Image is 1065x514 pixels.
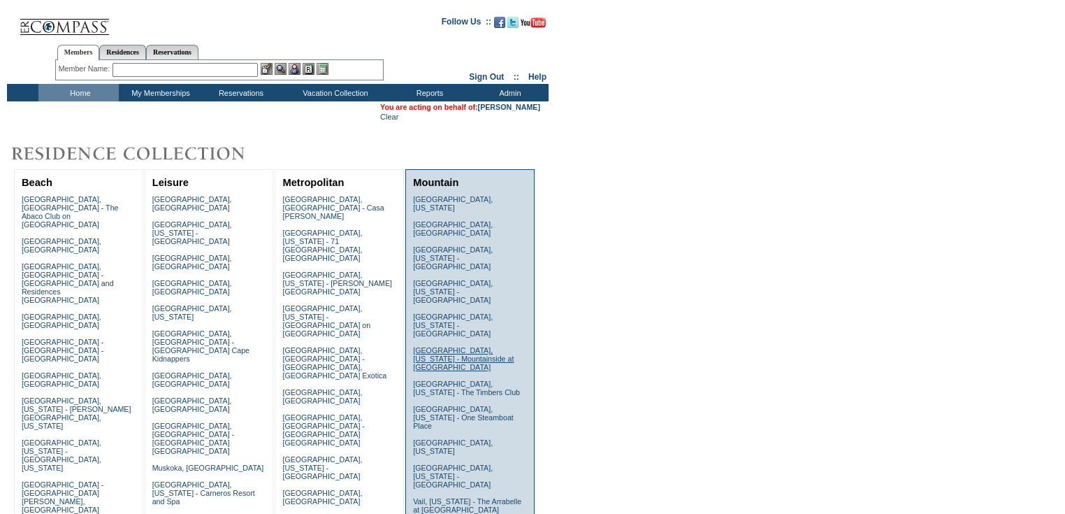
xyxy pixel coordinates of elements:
[22,195,119,229] a: [GEOGRAPHIC_DATA], [GEOGRAPHIC_DATA] - The Abaco Club on [GEOGRAPHIC_DATA]
[7,21,18,22] img: i.gif
[413,279,493,304] a: [GEOGRAPHIC_DATA], [US_STATE] - [GEOGRAPHIC_DATA]
[22,313,101,329] a: [GEOGRAPHIC_DATA], [GEOGRAPHIC_DATA]
[289,63,300,75] img: Impersonate
[282,195,384,220] a: [GEOGRAPHIC_DATA], [GEOGRAPHIC_DATA] - Casa [PERSON_NAME]
[152,397,232,413] a: [GEOGRAPHIC_DATA], [GEOGRAPHIC_DATA]
[146,45,198,59] a: Reservations
[380,103,540,111] span: You are acting on behalf of:
[152,422,234,455] a: [GEOGRAPHIC_DATA], [GEOGRAPHIC_DATA] - [GEOGRAPHIC_DATA] [GEOGRAPHIC_DATA]
[152,464,263,472] a: Muskoka, [GEOGRAPHIC_DATA]
[275,63,287,75] img: View
[317,63,328,75] img: b_calculator.gif
[261,63,273,75] img: b_edit.gif
[38,84,119,101] td: Home
[152,220,232,245] a: [GEOGRAPHIC_DATA], [US_STATE] - [GEOGRAPHIC_DATA]
[152,195,232,212] a: [GEOGRAPHIC_DATA], [GEOGRAPHIC_DATA]
[22,397,131,430] a: [GEOGRAPHIC_DATA], [US_STATE] - [PERSON_NAME][GEOGRAPHIC_DATA], [US_STATE]
[282,229,362,262] a: [GEOGRAPHIC_DATA], [US_STATE] - 71 [GEOGRAPHIC_DATA], [GEOGRAPHIC_DATA]
[413,405,514,430] a: [GEOGRAPHIC_DATA], [US_STATE] - One Steamboat Place
[413,346,514,371] a: [GEOGRAPHIC_DATA], [US_STATE] - Mountainside at [GEOGRAPHIC_DATA]
[507,17,519,28] img: Follow us on Twitter
[282,304,370,338] a: [GEOGRAPHIC_DATA], [US_STATE] - [GEOGRAPHIC_DATA] on [GEOGRAPHIC_DATA]
[22,177,52,188] a: Beach
[413,245,493,271] a: [GEOGRAPHIC_DATA], [US_STATE] - [GEOGRAPHIC_DATA]
[494,17,505,28] img: Become our fan on Facebook
[152,279,232,296] a: [GEOGRAPHIC_DATA], [GEOGRAPHIC_DATA]
[280,84,388,101] td: Vacation Collection
[22,237,101,254] a: [GEOGRAPHIC_DATA], [GEOGRAPHIC_DATA]
[282,177,344,188] a: Metropolitan
[19,7,110,36] img: Compass Home
[521,21,546,29] a: Subscribe to our YouTube Channel
[413,177,458,188] a: Mountain
[22,338,103,363] a: [GEOGRAPHIC_DATA] - [GEOGRAPHIC_DATA] - [GEOGRAPHIC_DATA]
[282,388,362,405] a: [GEOGRAPHIC_DATA], [GEOGRAPHIC_DATA]
[152,480,255,506] a: [GEOGRAPHIC_DATA], [US_STATE] - Carneros Resort and Spa
[282,271,392,296] a: [GEOGRAPHIC_DATA], [US_STATE] - [PERSON_NAME][GEOGRAPHIC_DATA]
[468,84,549,101] td: Admin
[152,329,249,363] a: [GEOGRAPHIC_DATA], [GEOGRAPHIC_DATA] - [GEOGRAPHIC_DATA] Cape Kidnappers
[413,497,521,514] a: Vail, [US_STATE] - The Arrabelle at [GEOGRAPHIC_DATA]
[22,438,101,472] a: [GEOGRAPHIC_DATA], [US_STATE] - [GEOGRAPHIC_DATA], [US_STATE]
[282,489,362,506] a: [GEOGRAPHIC_DATA], [GEOGRAPHIC_DATA]
[507,21,519,29] a: Follow us on Twitter
[199,84,280,101] td: Reservations
[413,313,493,338] a: [GEOGRAPHIC_DATA], [US_STATE] - [GEOGRAPHIC_DATA]
[413,195,493,212] a: [GEOGRAPHIC_DATA], [US_STATE]
[152,177,189,188] a: Leisure
[7,140,280,168] img: Destinations by Exclusive Resorts
[282,455,362,480] a: [GEOGRAPHIC_DATA], [US_STATE] - [GEOGRAPHIC_DATA]
[22,480,103,514] a: [GEOGRAPHIC_DATA] - [GEOGRAPHIC_DATA][PERSON_NAME], [GEOGRAPHIC_DATA]
[152,371,232,388] a: [GEOGRAPHIC_DATA], [GEOGRAPHIC_DATA]
[152,304,232,321] a: [GEOGRAPHIC_DATA], [US_STATE]
[413,220,493,237] a: [GEOGRAPHIC_DATA], [GEOGRAPHIC_DATA]
[22,371,101,388] a: [GEOGRAPHIC_DATA], [GEOGRAPHIC_DATA]
[59,63,113,75] div: Member Name:
[152,254,232,271] a: [GEOGRAPHIC_DATA], [GEOGRAPHIC_DATA]
[521,17,546,28] img: Subscribe to our YouTube Channel
[22,262,114,304] a: [GEOGRAPHIC_DATA], [GEOGRAPHIC_DATA] - [GEOGRAPHIC_DATA] and Residences [GEOGRAPHIC_DATA]
[282,413,364,447] a: [GEOGRAPHIC_DATA], [GEOGRAPHIC_DATA] - [GEOGRAPHIC_DATA] [GEOGRAPHIC_DATA]
[514,72,519,82] span: ::
[282,346,386,380] a: [GEOGRAPHIC_DATA], [GEOGRAPHIC_DATA] - [GEOGRAPHIC_DATA], [GEOGRAPHIC_DATA] Exotica
[413,464,493,489] a: [GEOGRAPHIC_DATA], [US_STATE] - [GEOGRAPHIC_DATA]
[388,84,468,101] td: Reports
[494,21,505,29] a: Become our fan on Facebook
[303,63,314,75] img: Reservations
[413,380,520,397] a: [GEOGRAPHIC_DATA], [US_STATE] - The Timbers Club
[380,113,398,121] a: Clear
[528,72,546,82] a: Help
[442,15,491,32] td: Follow Us ::
[478,103,540,111] a: [PERSON_NAME]
[119,84,199,101] td: My Memberships
[99,45,146,59] a: Residences
[413,438,493,455] a: [GEOGRAPHIC_DATA], [US_STATE]
[469,72,504,82] a: Sign Out
[57,45,100,60] a: Members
